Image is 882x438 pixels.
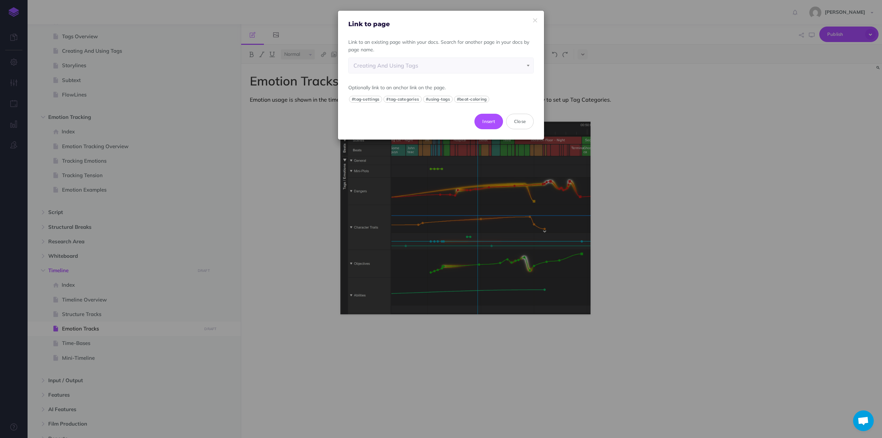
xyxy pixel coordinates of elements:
button: Close [506,114,534,129]
button: #using-tags [423,96,453,103]
p: Optionally link to an anchor link on the page. [348,84,534,91]
button: #beat-coloring [454,96,490,103]
button: #tag-settings [349,96,382,103]
p: Link to an existing page within your docs. Search for another page in your docs by page name. [348,38,534,54]
div: Creating And Using Tags [353,58,529,73]
h4: Link to page [348,21,534,28]
span: Tags > Creating And Using Tags [348,58,534,73]
button: #tag-categories [383,96,422,103]
button: Insert [474,114,503,129]
div: Open chat [853,410,874,431]
span: Tags > Creating And Using Tags [349,58,533,73]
